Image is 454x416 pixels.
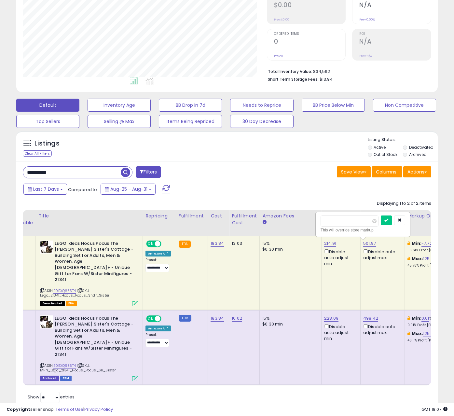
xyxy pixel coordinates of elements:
button: Save View [337,166,371,177]
button: BB Drop in 7d [159,99,222,112]
div: Amazon Fees [262,213,319,219]
h2: N/A [359,1,431,10]
span: Columns [376,169,396,175]
span: FBM [60,376,72,381]
span: 2025-09-8 18:07 GMT [421,406,447,412]
label: Out of Stock [374,152,397,157]
div: Fulfillment Cost [232,213,257,226]
span: Listings that have been deleted from Seller Central [40,376,59,381]
p: Listing States: [368,137,438,143]
span: FBA [66,301,77,306]
h5: Listings [34,139,60,148]
button: Actions [403,166,431,177]
label: Archived [409,152,427,157]
a: 214.91 [324,240,336,247]
label: Active [374,145,386,150]
span: ON [147,316,155,321]
b: Min: [412,315,421,321]
b: Total Inventory Value: [268,69,312,74]
button: Top Sellers [16,115,79,128]
i: This overrides the store level max markup for this listing [407,257,410,261]
a: 0.01 [421,315,429,322]
button: Last 7 Days [23,184,67,195]
span: | SKU: MFN_Lego_21341_Hocus_Pocus_Sn_Sister [40,363,116,373]
button: Filters [136,166,161,178]
small: Amazon Fees. [262,219,266,225]
h2: 0 [274,38,346,47]
span: $13.94 [320,76,333,82]
div: Amazon AI * [145,251,171,257]
span: Ordered Items [274,32,346,36]
b: Min: [412,240,421,246]
div: FBA Available Qty [12,213,33,233]
div: seller snap | | [7,407,113,413]
div: Preset: [145,333,171,347]
h2: N/A [359,38,431,47]
div: Clear All Filters [23,150,52,157]
button: Default [16,99,79,112]
label: Deactivated [409,145,433,150]
small: Prev: $0.00 [274,18,289,21]
strong: Copyright [7,406,30,412]
button: Aug-25 - Aug-31 [101,184,156,195]
h2: $0.00 [274,1,346,10]
button: BB Price Below Min [302,99,365,112]
img: 51U9+q-IrIL._SL40_.jpg [40,315,53,328]
div: ASIN: [40,315,138,381]
button: Non Competitive [373,99,436,112]
div: Disable auto adjust max [363,248,400,261]
small: FBA [179,241,191,248]
b: LEGO Ideas Hocus Pocus The [PERSON_NAME] Sister's Cottage - Building Set for Adults, Men & Women,... [55,315,134,359]
a: 125.00 [423,256,436,262]
b: Short Term Storage Fees: [268,76,319,82]
a: 125.00 [423,330,436,337]
a: 498.42 [363,315,378,322]
img: 51U9+q-IrIL._SL40_.jpg [40,241,53,254]
div: This will override store markup [321,227,405,233]
a: 183.84 [211,240,224,247]
button: Needs to Reprice [230,99,293,112]
button: 30 Day Decrease [230,115,293,128]
small: FBM [179,315,191,322]
button: Columns [372,166,402,177]
div: Disable auto adjust max [363,323,400,336]
span: ROI [359,32,431,36]
i: This overrides the store level min markup for this listing [407,241,410,245]
span: | SKU: Lego_21341_Hocus_Pocus_Sndr_Sister [40,288,109,298]
small: Prev: N/A [359,54,372,58]
a: B0BXQ6Z5T4 [53,288,76,294]
div: 13.03 [232,241,255,246]
a: Terms of Use [56,406,83,412]
span: Show: entries [28,394,75,400]
b: Max: [412,330,423,337]
div: Cost [211,213,226,219]
span: OFF [160,316,171,321]
div: 15% [262,241,316,246]
div: Disable auto adjust min [324,248,355,267]
a: -7.72 [421,240,432,247]
button: Inventory Age [88,99,151,112]
a: B0BXQ6Z5T4 [53,363,76,368]
span: Aug-25 - Aug-31 [110,186,147,192]
div: Preset: [145,258,171,272]
a: 10.02 [232,315,242,322]
a: 183.84 [211,315,224,322]
div: Title [38,213,140,219]
b: Max: [412,256,423,262]
button: Selling @ Max [88,115,151,128]
a: Privacy Policy [84,406,113,412]
div: ASIN: [40,241,138,306]
li: $34,562 [268,67,426,75]
a: 228.09 [324,315,338,322]
span: All listings that are unavailable for purchase on Amazon for any reason other than out-of-stock [40,301,65,306]
a: 501.97 [363,240,376,247]
b: LEGO Ideas Hocus Pocus The [PERSON_NAME] Sister's Cottage - Building Set for Adults, Men & Women,... [55,241,134,284]
div: Repricing [145,213,173,219]
span: OFF [160,241,171,246]
div: Fulfillment [179,213,205,219]
div: $0.30 min [262,321,316,327]
div: Amazon AI * [145,326,171,331]
div: Displaying 1 to 2 of 2 items [377,201,431,207]
div: Disable auto adjust min [324,323,355,342]
span: ON [147,241,155,246]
